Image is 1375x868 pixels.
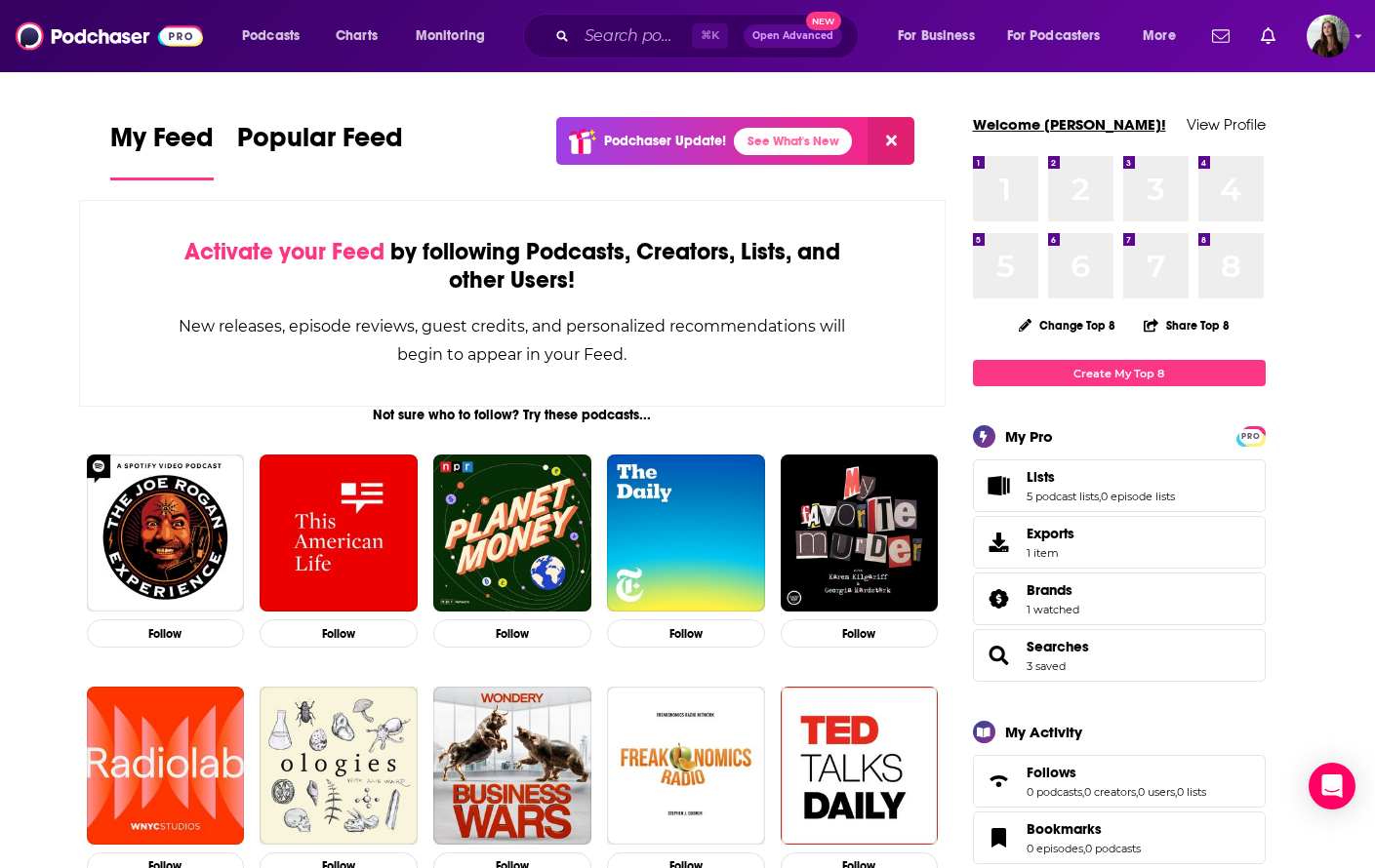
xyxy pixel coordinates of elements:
[542,14,877,59] div: Search podcasts, credits, & more...
[604,133,726,149] p: Podchaser Update!
[1175,785,1177,799] span: ,
[110,121,214,180] a: My Feed
[237,121,403,166] span: Popular Feed
[980,472,1019,499] a: Lists
[1239,428,1263,443] a: PRO
[973,360,1266,386] a: Create My Top 8
[1138,785,1175,799] a: 0 users
[744,24,842,48] button: Open AdvancedNew
[1027,546,1074,560] span: 1 item
[973,629,1266,682] span: Searches
[416,22,485,50] span: Monitoring
[980,585,1019,612] a: Brands
[607,454,765,612] img: The Daily
[973,755,1266,808] span: Follows
[1307,15,1350,58] button: Show profile menu
[980,768,1019,795] a: Follows
[1027,785,1082,799] a: 0 podcasts
[1027,468,1055,486] span: Lists
[1129,20,1200,52] button: open menu
[1027,764,1076,781] span: Follows
[898,22,975,50] span: For Business
[806,12,841,30] span: New
[1027,581,1079,599] a: Brands
[1027,820,1141,838] a: Bookmarks
[1085,842,1141,855] a: 0 podcasts
[973,459,1266,512] span: Lists
[1027,638,1089,655] a: Searches
[577,20,692,52] input: Search podcasts, credits, & more...
[1027,842,1083,855] a: 0 episodes
[110,121,214,166] span: My Feed
[1027,581,1072,599] span: Brands
[79,407,947,423] div: Not sure who to follow? Try these podcasts...
[781,687,939,845] img: TED Talks Daily
[1027,659,1066,673] a: 3 saved
[1027,490,1099,503] a: 5 podcast lists
[1027,525,1074,542] span: Exports
[184,237,384,266] span: Activate your Feed
[260,454,418,612] img: This American Life
[1309,763,1355,809] div: Open Intercom Messenger
[973,115,1166,134] a: Welcome [PERSON_NAME]!
[1007,313,1128,337] button: Change Top 8
[1084,785,1136,799] a: 0 creators
[973,811,1266,864] span: Bookmarks
[980,642,1019,669] a: Searches
[734,128,852,155] a: See What's New
[178,238,848,295] div: by following Podcasts, Creators, Lists, and other Users!
[336,22,378,50] span: Charts
[1177,785,1206,799] a: 0 lists
[1143,306,1231,344] button: Share Top 8
[1307,15,1350,58] img: User Profile
[1307,15,1350,58] span: Logged in as bnmartinn
[87,454,245,612] img: The Joe Rogan Experience
[1027,764,1206,781] a: Follows
[1083,842,1085,855] span: ,
[402,20,510,52] button: open menu
[980,824,1019,851] a: Bookmarks
[178,312,848,369] div: New releases, episode reviews, guest credits, and personalized recommendations will begin to appe...
[1143,22,1176,50] span: More
[1005,723,1082,741] div: My Activity
[16,18,203,55] img: Podchaser - Follow, Share and Rate Podcasts
[973,572,1266,625] span: Brands
[87,687,245,845] img: Radiolab
[884,20,999,52] button: open menu
[1187,115,1266,134] a: View Profile
[781,619,939,648] button: Follow
[1099,490,1101,503] span: ,
[237,121,403,180] a: Popular Feed
[1005,427,1053,446] div: My Pro
[1136,785,1138,799] span: ,
[781,454,939,612] img: My Favorite Murder with Karen Kilgariff and Georgia Hardstark
[752,31,833,41] span: Open Advanced
[1204,20,1237,53] a: Show notifications dropdown
[1239,429,1263,444] span: PRO
[1101,490,1175,503] a: 0 episode lists
[433,687,591,845] img: Business Wars
[323,20,389,52] a: Charts
[692,23,728,49] span: ⌘ K
[1027,468,1175,486] a: Lists
[1027,603,1079,616] a: 1 watched
[1007,22,1101,50] span: For Podcasters
[980,529,1019,556] span: Exports
[433,619,591,648] button: Follow
[973,516,1266,569] a: Exports
[1027,820,1102,838] span: Bookmarks
[260,687,418,845] img: Ologies with Alie Ward
[433,454,591,612] img: Planet Money
[1082,785,1084,799] span: ,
